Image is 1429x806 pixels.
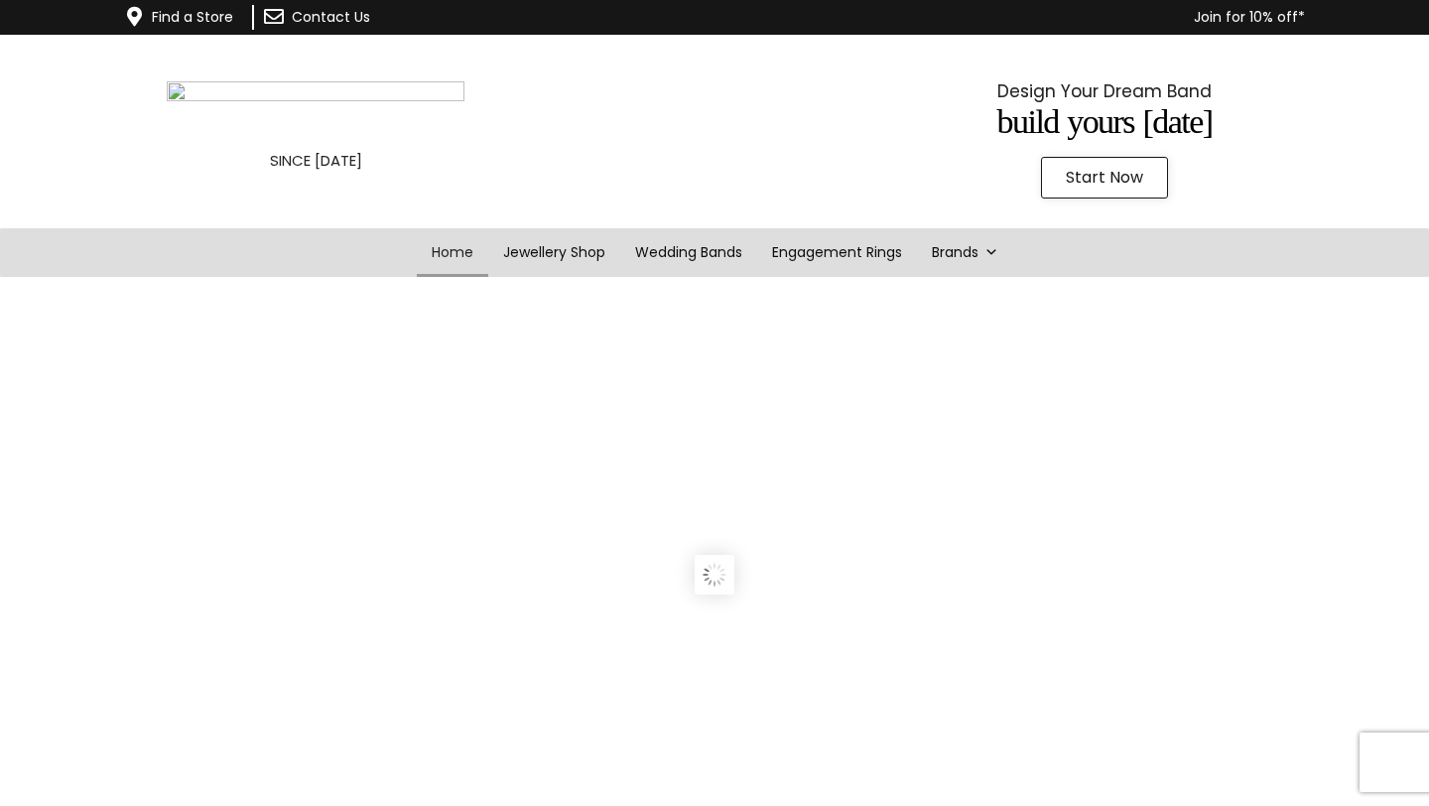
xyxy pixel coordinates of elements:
a: Find a Store [152,7,233,27]
span: Start Now [1066,170,1143,186]
a: Contact Us [292,7,370,27]
span: Build Yours [DATE] [997,103,1213,140]
p: Join for 10% off* [487,5,1305,30]
a: Engagement Rings [757,228,917,277]
a: Home [417,228,488,277]
a: Jewellery Shop [488,228,620,277]
p: Design Your Dream Band [839,76,1370,106]
a: Wedding Bands [620,228,757,277]
a: Start Now [1041,157,1168,199]
a: Brands [917,228,1013,277]
p: SINCE [DATE] [50,148,582,174]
